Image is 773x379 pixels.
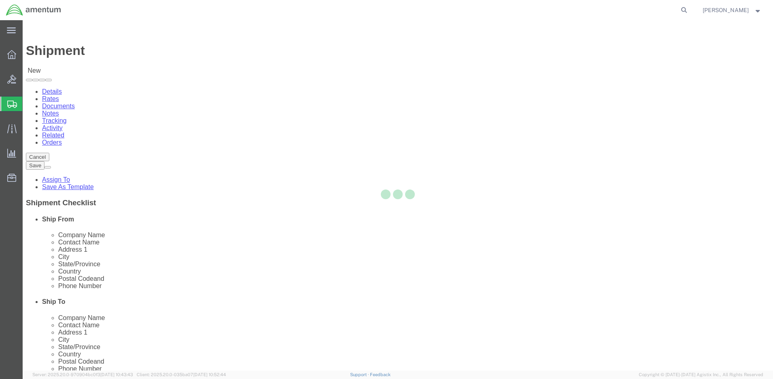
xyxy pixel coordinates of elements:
span: Ronald Pineda [703,6,749,15]
a: Feedback [370,372,391,377]
span: Server: 2025.20.0-970904bc0f3 [32,372,133,377]
span: [DATE] 10:43:43 [100,372,133,377]
span: Client: 2025.20.0-035ba07 [137,372,226,377]
a: Support [350,372,370,377]
span: [DATE] 10:52:44 [193,372,226,377]
button: [PERSON_NAME] [702,5,762,15]
img: logo [6,4,61,16]
span: Copyright © [DATE]-[DATE] Agistix Inc., All Rights Reserved [639,371,763,378]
